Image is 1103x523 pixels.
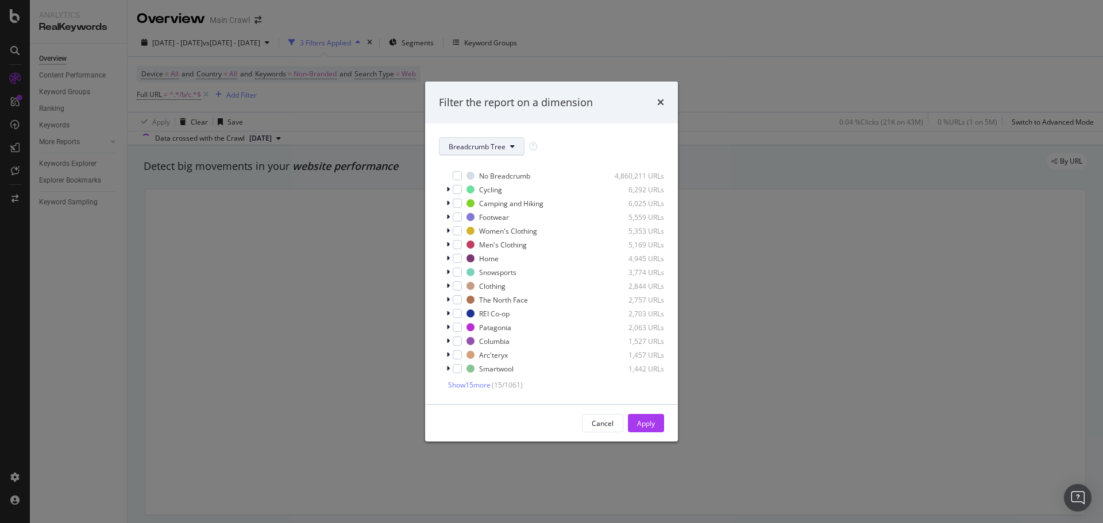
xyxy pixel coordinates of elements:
[439,95,593,110] div: Filter the report on a dimension
[479,364,514,374] div: Smartwool
[479,212,509,222] div: Footwear
[608,171,664,181] div: 4,860,211 URLs
[608,185,664,195] div: 6,292 URLs
[479,350,508,360] div: Arc'teryx
[449,142,506,152] span: Breadcrumb Tree
[592,419,614,428] div: Cancel
[479,336,510,346] div: Columbia
[479,226,537,236] div: Women's Clothing
[608,254,664,264] div: 4,945 URLs
[479,268,516,277] div: Snowsports
[608,226,664,236] div: 5,353 URLs
[608,268,664,277] div: 3,774 URLs
[479,254,499,264] div: Home
[582,414,623,432] button: Cancel
[608,199,664,208] div: 6,025 URLs
[657,95,664,110] div: times
[479,240,527,250] div: Men's Clothing
[628,414,664,432] button: Apply
[425,82,678,442] div: modal
[479,295,528,305] div: The North Face
[492,380,523,390] span: ( 15 / 1061 )
[608,336,664,346] div: 1,527 URLs
[608,295,664,305] div: 2,757 URLs
[608,281,664,291] div: 2,844 URLs
[439,137,524,156] button: Breadcrumb Tree
[608,364,664,374] div: 1,442 URLs
[608,212,664,222] div: 5,559 URLs
[479,171,530,181] div: No Breadcrumb
[637,419,655,428] div: Apply
[479,281,506,291] div: Clothing
[479,199,543,208] div: Camping and Hiking
[479,309,510,319] div: REI Co-op
[608,240,664,250] div: 5,169 URLs
[608,350,664,360] div: 1,457 URLs
[479,185,502,195] div: Cycling
[479,323,511,332] div: Patagonia
[448,380,491,390] span: Show 15 more
[1064,484,1092,512] div: Open Intercom Messenger
[608,323,664,332] div: 2,063 URLs
[608,309,664,319] div: 2,703 URLs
